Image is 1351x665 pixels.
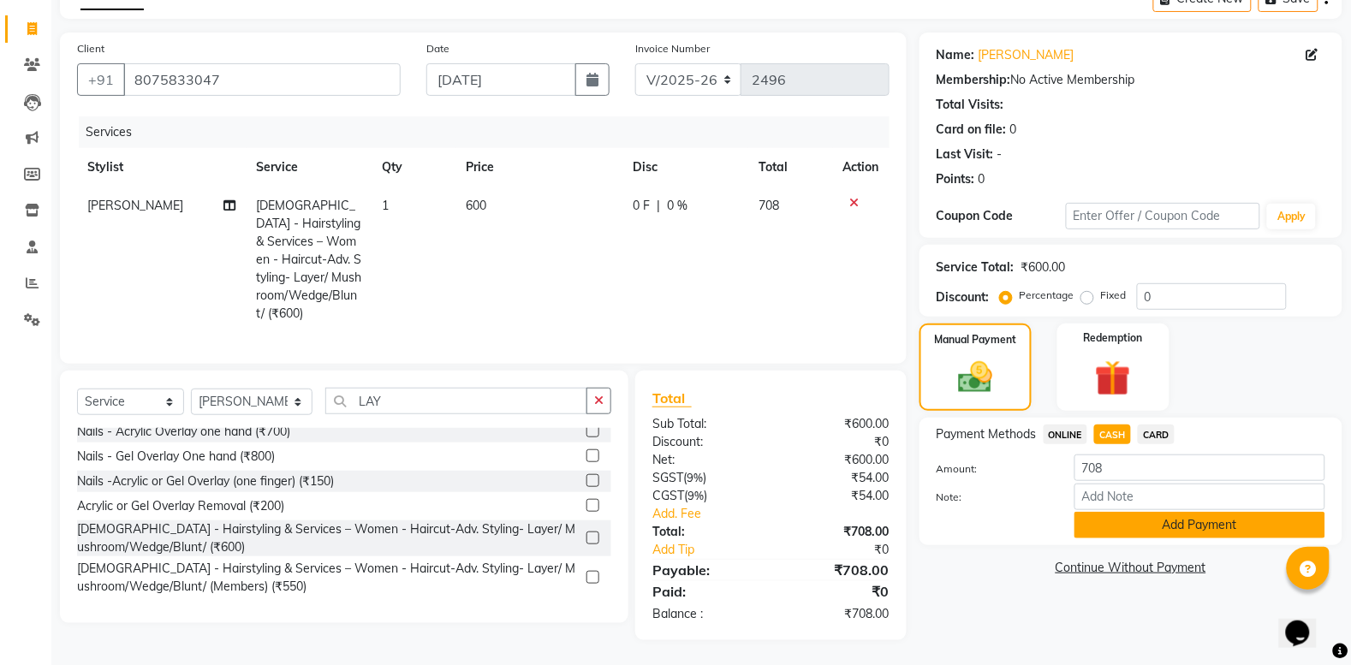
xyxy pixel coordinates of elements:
[687,471,703,484] span: 9%
[937,71,1325,89] div: No Active Membership
[77,41,104,56] label: Client
[937,121,1007,139] div: Card on file:
[937,207,1066,225] div: Coupon Code
[1021,258,1066,276] div: ₹600.00
[640,433,771,451] div: Discount:
[87,198,183,213] span: [PERSON_NAME]
[657,197,660,215] span: |
[997,145,1003,163] div: -
[640,505,902,523] a: Add. Fee
[771,487,902,505] div: ₹54.00
[1084,356,1142,401] img: _gift.svg
[640,487,771,505] div: ( )
[633,197,650,215] span: 0 F
[771,560,902,580] div: ₹708.00
[1074,512,1325,538] button: Add Payment
[1101,288,1127,303] label: Fixed
[1010,121,1017,139] div: 0
[77,520,580,556] div: [DEMOGRAPHIC_DATA] - Hairstyling & Services – Women - Haircut-Adv. Styling- Layer/ Mushroom/Wedge...
[652,470,683,485] span: SGST
[937,170,975,188] div: Points:
[652,389,692,407] span: Total
[247,148,372,187] th: Service
[77,472,334,490] div: Nails -Acrylic or Gel Overlay (one finger) (₹150)
[937,96,1004,114] div: Total Visits:
[937,288,990,306] div: Discount:
[937,71,1011,89] div: Membership:
[640,581,771,602] div: Paid:
[667,197,687,215] span: 0 %
[456,148,623,187] th: Price
[771,415,902,433] div: ₹600.00
[640,451,771,469] div: Net:
[1094,425,1131,444] span: CASH
[687,489,704,502] span: 9%
[771,469,902,487] div: ₹54.00
[640,560,771,580] div: Payable:
[257,198,362,321] span: [DEMOGRAPHIC_DATA] - Hairstyling & Services – Women - Haircut-Adv. Styling- Layer/ Mushroom/Wedge...
[771,523,902,541] div: ₹708.00
[622,148,748,187] th: Disc
[1074,484,1325,510] input: Add Note
[467,198,487,213] span: 600
[77,448,275,466] div: Nails - Gel Overlay One hand (₹800)
[793,541,902,559] div: ₹0
[771,605,902,623] div: ₹708.00
[640,415,771,433] div: Sub Total:
[77,497,284,515] div: Acrylic or Gel Overlay Removal (₹200)
[383,198,390,213] span: 1
[77,63,125,96] button: +91
[948,358,1003,397] img: _cash.svg
[771,433,902,451] div: ₹0
[937,46,975,64] div: Name:
[640,523,771,541] div: Total:
[937,258,1015,276] div: Service Total:
[924,461,1062,477] label: Amount:
[1279,597,1334,648] iframe: chat widget
[77,148,247,187] th: Stylist
[1044,425,1088,444] span: ONLINE
[759,198,779,213] span: 708
[1074,454,1325,481] input: Amount
[426,41,449,56] label: Date
[77,423,290,441] div: Nails - Acrylic Overlay one hand (₹700)
[123,63,401,96] input: Search by Name/Mobile/Email/Code
[771,581,902,602] div: ₹0
[635,41,710,56] label: Invoice Number
[1138,425,1175,444] span: CARD
[1066,203,1260,229] input: Enter Offer / Coupon Code
[640,541,793,559] a: Add Tip
[1084,330,1143,346] label: Redemption
[979,46,1074,64] a: [PERSON_NAME]
[1267,204,1316,229] button: Apply
[937,425,1037,443] span: Payment Methods
[372,148,456,187] th: Qty
[640,469,771,487] div: ( )
[79,116,902,148] div: Services
[652,488,684,503] span: CGST
[1020,288,1074,303] label: Percentage
[937,145,994,163] div: Last Visit:
[640,605,771,623] div: Balance :
[833,148,890,187] th: Action
[924,490,1062,505] label: Note:
[77,560,580,596] div: [DEMOGRAPHIC_DATA] - Hairstyling & Services – Women - Haircut-Adv. Styling- Layer/ Mushroom/Wedge...
[748,148,832,187] th: Total
[923,559,1339,577] a: Continue Without Payment
[934,332,1016,347] label: Manual Payment
[325,388,587,414] input: Search or Scan
[771,451,902,469] div: ₹600.00
[979,170,985,188] div: 0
